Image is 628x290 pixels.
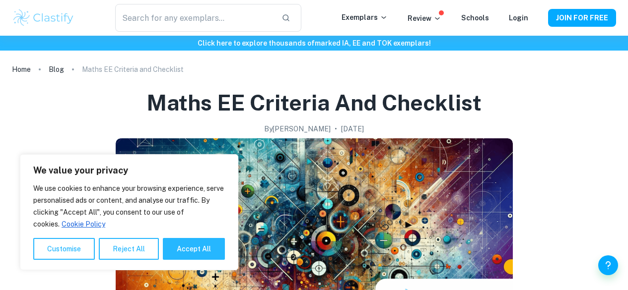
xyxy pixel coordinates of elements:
[33,238,95,260] button: Customise
[49,62,64,76] a: Blog
[12,8,75,28] img: Clastify logo
[33,182,225,230] p: We use cookies to enhance your browsing experience, serve personalised ads or content, and analys...
[342,12,388,23] p: Exemplars
[264,123,331,134] h2: By [PERSON_NAME]
[82,64,184,75] p: Maths EE Criteria and Checklist
[509,14,528,22] a: Login
[548,9,616,27] button: JOIN FOR FREE
[115,4,274,32] input: Search for any exemplars...
[61,220,106,229] a: Cookie Policy
[33,165,225,176] p: We value your privacy
[2,38,626,49] h6: Click here to explore thousands of marked IA, EE and TOK exemplars !
[408,13,441,24] p: Review
[20,154,238,270] div: We value your privacy
[598,255,618,275] button: Help and Feedback
[341,123,364,134] h2: [DATE]
[163,238,225,260] button: Accept All
[146,88,482,117] h1: Maths EE Criteria and Checklist
[99,238,159,260] button: Reject All
[12,62,31,76] a: Home
[335,123,337,134] p: •
[461,14,489,22] a: Schools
